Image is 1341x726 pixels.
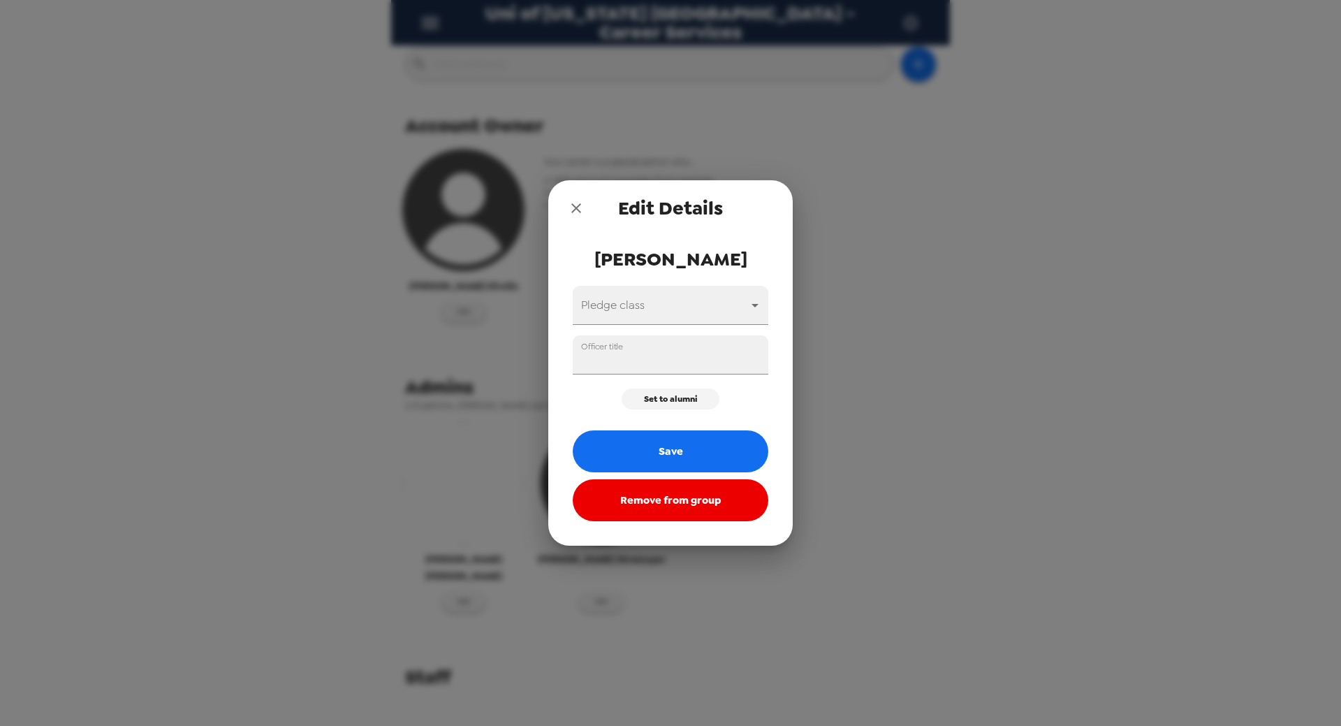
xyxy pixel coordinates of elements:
button: close [562,194,590,222]
button: Remove from group [573,479,768,521]
span: [PERSON_NAME] [573,247,768,272]
button: Set to alumni [622,389,719,409]
button: Save [573,430,768,472]
label: Officer title [581,340,623,352]
span: Edit Details [618,196,723,221]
